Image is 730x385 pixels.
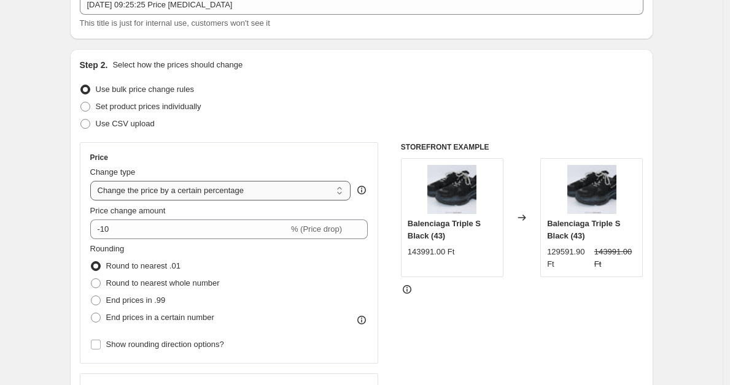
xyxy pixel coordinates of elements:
span: 143991.00 Ft [408,247,455,256]
img: IMG_0066_1_80x.jpg [567,165,616,214]
span: Rounding [90,244,125,253]
span: End prices in .99 [106,295,166,305]
span: Price change amount [90,206,166,215]
span: 129591.90 Ft [547,247,584,269]
span: End prices in a certain number [106,313,214,322]
span: Round to nearest .01 [106,261,181,270]
span: Show rounding direction options? [106,340,224,349]
span: Use bulk price change rules [96,85,194,94]
div: help [355,184,368,196]
span: % (Price drop) [291,224,342,234]
span: Use CSV upload [96,119,155,128]
span: Balenciaga Triple S Black (43) [547,219,620,240]
img: IMG_0066_1_80x.jpg [427,165,476,214]
span: This title is just for internal use, customers won't see it [80,18,270,28]
span: Change type [90,167,136,177]
span: Round to nearest whole number [106,278,220,288]
h2: Step 2. [80,59,108,71]
input: -15 [90,219,289,239]
h6: STOREFRONT EXAMPLE [401,142,643,152]
span: Balenciaga Triple S Black (43) [408,219,481,240]
span: Set product prices individually [96,102,201,111]
p: Select how the prices should change [112,59,243,71]
span: 143991.00 Ft [594,247,632,269]
h3: Price [90,153,108,162]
